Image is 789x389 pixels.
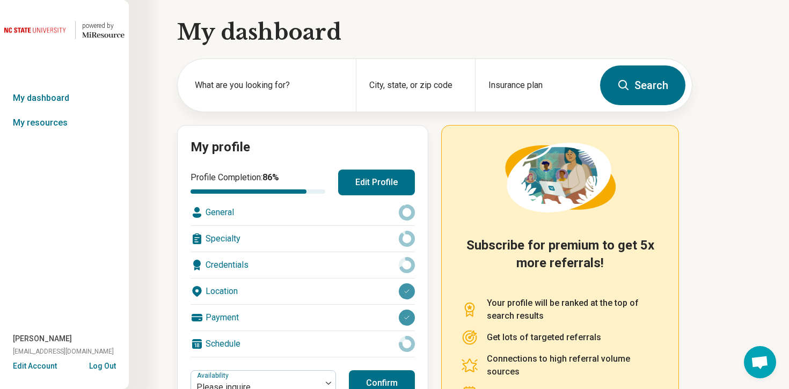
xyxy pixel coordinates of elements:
span: 86 % [262,172,279,182]
h1: My dashboard [177,17,692,47]
div: Payment [191,305,415,331]
label: What are you looking for? [195,79,343,92]
div: Schedule [191,331,415,357]
h2: Subscribe for premium to get 5x more referrals! [461,237,659,284]
button: Edit Profile [338,170,415,195]
label: Availability [197,372,231,379]
div: Open chat [744,346,776,378]
p: Get lots of targeted referrals [487,331,601,344]
img: North Carolina State University [4,17,69,43]
p: Connections to high referral volume sources [487,353,659,378]
button: Search [600,65,685,105]
h2: My profile [191,138,415,157]
div: Location [191,278,415,304]
div: General [191,200,415,225]
button: Log Out [89,361,116,369]
div: Specialty [191,226,415,252]
button: Edit Account [13,361,57,372]
p: Your profile will be ranked at the top of search results [487,297,659,322]
span: [PERSON_NAME] [13,333,72,344]
div: powered by [82,21,125,31]
a: North Carolina State University powered by [4,17,125,43]
div: Profile Completion: [191,171,325,194]
div: Credentials [191,252,415,278]
span: [EMAIL_ADDRESS][DOMAIN_NAME] [13,347,114,356]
